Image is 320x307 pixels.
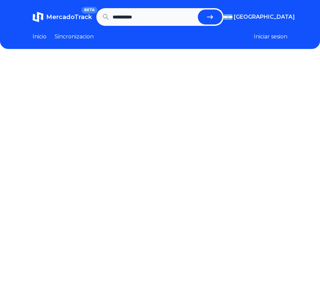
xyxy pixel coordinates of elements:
button: [GEOGRAPHIC_DATA] [224,13,287,21]
span: BETA [81,7,97,14]
img: Argentina [224,14,232,20]
img: MercadoTrack [33,12,43,22]
span: MercadoTrack [46,13,92,21]
a: Inicio [33,33,46,41]
span: [GEOGRAPHIC_DATA] [234,13,295,21]
a: Sincronizacion [55,33,94,41]
a: MercadoTrackBETA [33,12,92,22]
button: Iniciar sesion [254,33,287,41]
